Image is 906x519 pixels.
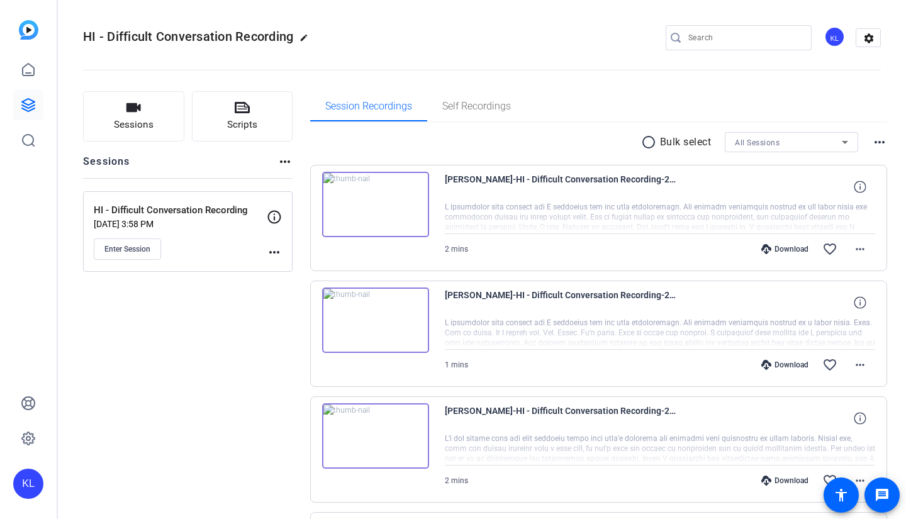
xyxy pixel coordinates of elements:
[94,203,267,218] p: HI - Difficult Conversation Recording
[824,26,845,47] div: KL
[822,242,837,257] mat-icon: favorite_border
[94,238,161,260] button: Enter Session
[755,476,815,486] div: Download
[83,91,184,142] button: Sessions
[822,357,837,372] mat-icon: favorite_border
[641,135,660,150] mat-icon: radio_button_unchecked
[322,403,429,469] img: thumb-nail
[445,360,468,369] span: 1 mins
[755,244,815,254] div: Download
[325,101,412,111] span: Session Recordings
[19,20,38,40] img: blue-gradient.svg
[688,30,802,45] input: Search
[853,473,868,488] mat-icon: more_horiz
[442,101,511,111] span: Self Recordings
[853,357,868,372] mat-icon: more_horiz
[114,118,154,132] span: Sessions
[872,135,887,150] mat-icon: more_horiz
[853,242,868,257] mat-icon: more_horiz
[83,29,293,44] span: HI - Difficult Conversation Recording
[755,360,815,370] div: Download
[856,29,881,48] mat-icon: settings
[834,488,849,503] mat-icon: accessibility
[822,473,837,488] mat-icon: favorite_border
[227,118,257,132] span: Scripts
[267,245,282,260] mat-icon: more_horiz
[875,488,890,503] mat-icon: message
[83,154,130,178] h2: Sessions
[13,469,43,499] div: KL
[660,135,712,150] p: Bulk select
[192,91,293,142] button: Scripts
[445,403,678,433] span: [PERSON_NAME]-HI - Difficult Conversation Recording-2025-09-04-16-41-27-359-0
[445,245,468,254] span: 2 mins
[299,33,315,48] mat-icon: edit
[445,287,678,318] span: [PERSON_NAME]-HI - Difficult Conversation Recording-2025-09-04-16-44-15-764-0
[445,476,468,485] span: 2 mins
[322,287,429,353] img: thumb-nail
[277,154,293,169] mat-icon: more_horiz
[322,172,429,237] img: thumb-nail
[104,244,150,254] span: Enter Session
[824,26,846,48] ngx-avatar: Knowledge Launch
[735,138,780,147] span: All Sessions
[94,219,267,229] p: [DATE] 3:58 PM
[445,172,678,202] span: [PERSON_NAME]-HI - Difficult Conversation Recording-2025-09-04-16-45-57-336-0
